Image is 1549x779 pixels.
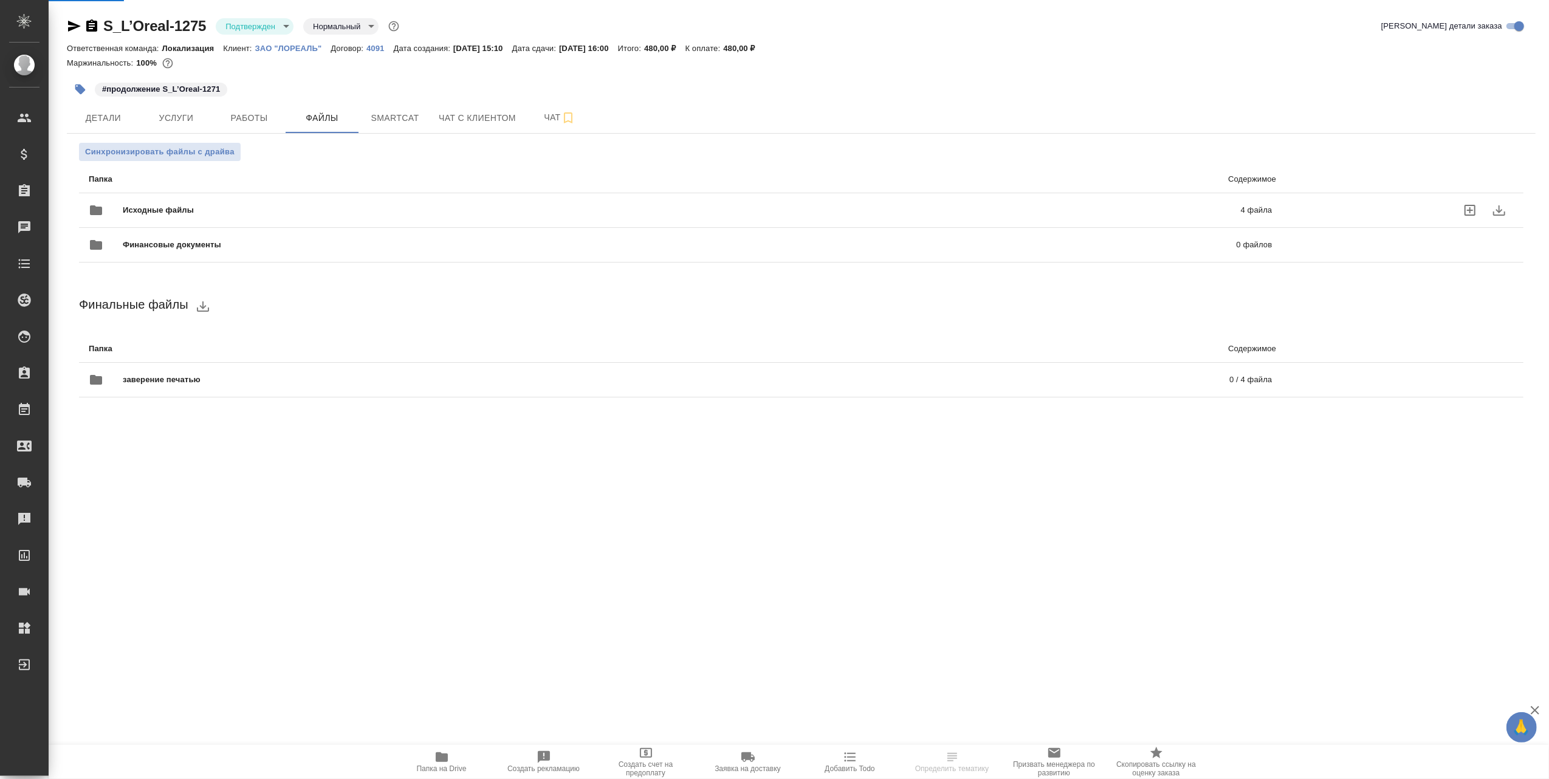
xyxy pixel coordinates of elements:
span: Исходные файлы [123,204,717,216]
p: [DATE] 16:00 [559,44,618,53]
span: Smartcat [366,111,424,126]
button: Синхронизировать файлы с драйва [79,143,241,161]
span: Файлы [293,111,351,126]
p: 480,00 ₽ [644,44,685,53]
span: заверение печатью [123,374,715,386]
a: S_L’Oreal-1275 [103,18,206,34]
p: К оплате: [685,44,724,53]
p: 4091 [366,44,393,53]
p: Дата сдачи: [512,44,559,53]
p: Содержимое [670,343,1276,355]
label: uploadFiles [1455,196,1485,225]
p: 480,00 ₽ [723,44,764,53]
span: Услуги [147,111,205,126]
p: 0 / 4 файла [715,374,1273,386]
p: Папка [89,173,670,185]
span: Работы [220,111,278,126]
div: Подтвержден [303,18,379,35]
p: 100% [136,58,160,67]
span: продолжение S_L’Oreal-1271 [94,83,228,94]
span: Синхронизировать файлы с драйва [85,146,235,158]
svg: Подписаться [561,111,575,125]
span: Детали [74,111,132,126]
button: Нормальный [309,21,364,32]
p: Итого: [618,44,644,53]
p: Дата создания: [394,44,453,53]
p: Локализация [162,44,224,53]
a: ЗАО "ЛОРЕАЛЬ" [255,43,331,53]
p: Ответственная команда: [67,44,162,53]
p: Папка [89,343,670,355]
p: Содержимое [670,173,1276,185]
button: folder [81,365,111,394]
button: Доп статусы указывают на важность/срочность заказа [386,18,402,34]
span: Финансовые документы [123,239,729,251]
p: ЗАО "ЛОРЕАЛЬ" [255,44,331,53]
p: #продолжение S_L’Oreal-1271 [102,83,220,95]
p: 4 файла [717,204,1272,216]
button: folder [81,230,111,259]
span: Чат с клиентом [439,111,516,126]
button: Подтвержден [222,21,279,32]
button: 0.00 RUB; [160,55,176,71]
span: Финальные файлы [79,298,188,311]
p: Договор: [331,44,366,53]
p: Маржинальность: [67,58,136,67]
div: Подтвержден [216,18,294,35]
span: Чат [531,110,589,125]
span: 🙏 [1511,715,1532,740]
span: [PERSON_NAME] детали заказа [1381,20,1502,32]
p: 0 файлов [729,239,1272,251]
button: 🙏 [1506,712,1537,743]
button: Добавить тэг [67,76,94,103]
button: Скопировать ссылку [84,19,99,33]
button: download [1485,196,1514,225]
button: folder [81,196,111,225]
a: 4091 [366,43,393,53]
p: Клиент: [223,44,255,53]
button: download [188,292,218,321]
button: Скопировать ссылку для ЯМессенджера [67,19,81,33]
p: [DATE] 15:10 [453,44,512,53]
